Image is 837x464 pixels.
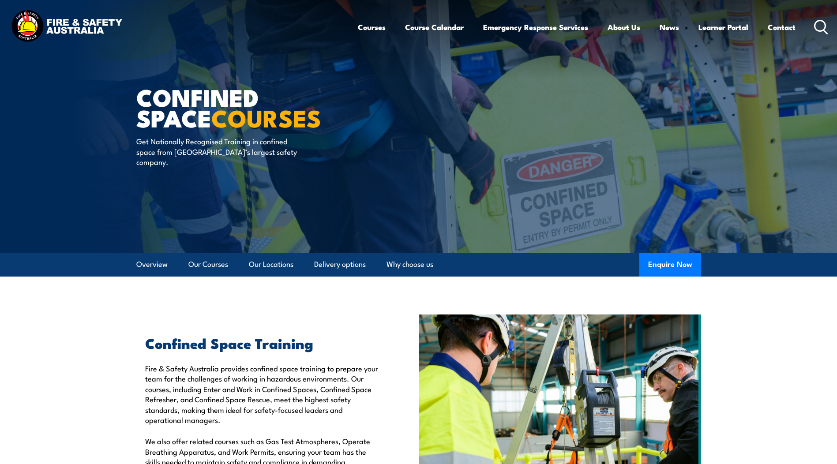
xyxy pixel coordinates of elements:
a: About Us [608,15,640,39]
button: Enquire Now [639,253,701,277]
a: News [660,15,679,39]
a: Our Courses [188,253,228,276]
a: Learner Portal [698,15,748,39]
a: Delivery options [314,253,366,276]
a: Courses [358,15,386,39]
a: Why choose us [387,253,433,276]
a: Contact [768,15,796,39]
h2: Confined Space Training [145,337,378,349]
a: Emergency Response Services [483,15,588,39]
a: Overview [136,253,168,276]
a: Our Locations [249,253,293,276]
p: Fire & Safety Australia provides confined space training to prepare your team for the challenges ... [145,363,378,425]
a: Course Calendar [405,15,464,39]
strong: COURSES [211,99,321,135]
h1: Confined Space [136,86,354,127]
p: Get Nationally Recognised Training in confined space from [GEOGRAPHIC_DATA]’s largest safety comp... [136,136,297,167]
